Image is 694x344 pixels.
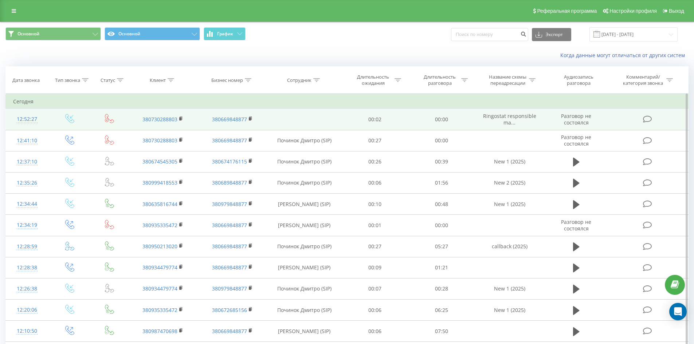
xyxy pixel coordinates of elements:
[13,176,41,190] div: 12:35:26
[408,109,475,130] td: 00:00
[475,172,544,193] td: New 2 (2025)
[13,218,41,232] div: 12:34:19
[532,28,571,41] button: Экспорт
[212,137,247,144] a: 380669848877
[142,243,177,250] a: 380950213020
[13,303,41,317] div: 12:20:06
[354,74,393,86] div: Длительность ожидания
[342,236,408,257] td: 00:27
[342,278,408,299] td: 00:07
[212,179,247,186] a: 380689848877
[475,151,544,172] td: New 1 (2025)
[408,130,475,151] td: 00:00
[609,8,657,14] span: Настройки профиля
[267,151,342,172] td: Починок Дмитро (SIP)
[420,74,459,86] div: Длительность разговора
[622,74,664,86] div: Комментарий/категория звонка
[537,8,597,14] span: Реферальная программа
[408,172,475,193] td: 01:56
[267,172,342,193] td: Починок Дмитро (SIP)
[342,194,408,215] td: 00:10
[142,158,177,165] a: 380674545305
[13,155,41,169] div: 12:37:10
[408,194,475,215] td: 00:48
[408,236,475,257] td: 05:27
[342,321,408,342] td: 00:06
[212,201,247,207] a: 380979848877
[142,285,177,292] a: 380934479774
[342,215,408,236] td: 00:01
[217,31,233,36] span: График
[267,215,342,236] td: [PERSON_NAME] (SIP)
[267,236,342,257] td: Починок Дмитро (SIP)
[212,285,247,292] a: 380979848877
[342,172,408,193] td: 00:06
[451,28,528,41] input: Поиск по номеру
[267,278,342,299] td: Починок Дмитро (SIP)
[212,243,247,250] a: 380669848877
[342,130,408,151] td: 00:27
[408,257,475,278] td: 01:21
[142,137,177,144] a: 380730288803
[212,158,247,165] a: 380674176115
[342,257,408,278] td: 00:09
[408,151,475,172] td: 00:39
[212,328,247,335] a: 380669848877
[12,77,40,83] div: Дата звонка
[342,109,408,130] td: 00:02
[475,236,544,257] td: callback (2025)
[488,74,527,86] div: Название схемы переадресации
[142,201,177,207] a: 380635816744
[13,197,41,211] div: 12:34:44
[561,218,591,232] span: Разговор не состоялся
[13,134,41,148] div: 12:41:10
[55,77,80,83] div: Тип звонка
[211,77,243,83] div: Бизнес номер
[669,8,684,14] span: Выход
[561,134,591,147] span: Разговор не состоялся
[142,222,177,229] a: 380935335472
[408,215,475,236] td: 00:00
[5,27,101,40] button: Основной
[13,240,41,254] div: 12:28:59
[267,257,342,278] td: [PERSON_NAME] (SIP)
[13,324,41,338] div: 12:10:50
[13,282,41,296] div: 12:26:38
[212,222,247,229] a: 380669848877
[669,303,687,320] div: Open Intercom Messenger
[142,307,177,313] a: 380935335472
[13,112,41,126] div: 12:52:27
[6,94,689,109] td: Сегодня
[475,194,544,215] td: New 1 (2025)
[342,300,408,321] td: 00:06
[142,179,177,186] a: 380999418553
[560,52,689,59] a: Когда данные могут отличаться от других систем
[267,321,342,342] td: [PERSON_NAME] (SIP)
[408,300,475,321] td: 06:25
[342,151,408,172] td: 00:26
[212,116,247,123] a: 380669848877
[13,261,41,275] div: 12:28:38
[204,27,246,40] button: График
[287,77,311,83] div: Сотрудник
[142,328,177,335] a: 380987470698
[475,278,544,299] td: New 1 (2025)
[105,27,200,40] button: Основной
[267,130,342,151] td: Починок Дмитро (SIP)
[267,194,342,215] td: [PERSON_NAME] (SIP)
[142,116,177,123] a: 380730288803
[408,278,475,299] td: 00:28
[561,112,591,126] span: Разговор не состоялся
[408,321,475,342] td: 07:50
[150,77,166,83] div: Клиент
[555,74,602,86] div: Аудиозапись разговора
[142,264,177,271] a: 380934479774
[483,112,536,126] span: Ringostat responsible ma...
[17,31,39,37] span: Основной
[212,307,247,313] a: 380672685156
[475,300,544,321] td: New 1 (2025)
[101,77,115,83] div: Статус
[267,300,342,321] td: Починок Дмитро (SIP)
[212,264,247,271] a: 380669848877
